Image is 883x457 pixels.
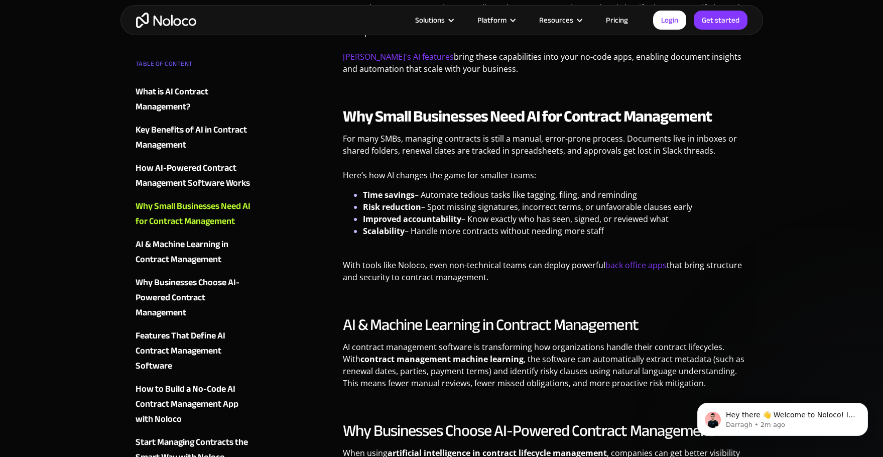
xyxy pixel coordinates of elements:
[343,51,748,82] p: bring these capabilities into your no-code apps, enabling document insights and automation that s...
[343,51,454,62] a: [PERSON_NAME]'s AI features
[136,328,257,374] a: Features That Define AI Contract Management Software
[527,14,593,27] div: Resources
[477,14,507,27] div: Platform
[136,237,257,267] a: AI & Machine Learning in Contract Management
[363,225,405,237] strong: Scalability
[136,56,257,76] div: TABLE OF CONTENT
[343,315,748,335] h2: AI & Machine Learning in Contract Management
[136,13,196,28] a: home
[539,14,573,27] div: Resources
[653,11,686,30] a: Login
[136,84,257,115] a: What is AI Contract Management?
[343,259,748,291] p: With tools like Noloco, even non-technical teams can deploy powerful that bring structure and sec...
[343,101,712,132] strong: Why Small Businesses Need AI for Contract Management
[343,421,748,441] h2: Why Businesses Choose AI-Powered Contract Management
[694,11,747,30] a: Get started
[682,382,883,452] iframe: Intercom notifications message
[403,14,465,27] div: Solutions
[465,14,527,27] div: Platform
[136,199,257,229] a: Why Small Businesses Need AI for Contract Management
[363,201,421,212] strong: Risk reduction
[363,189,415,200] strong: Time savings
[360,354,524,365] strong: contract management machine learning
[363,213,461,224] strong: Improved accountability
[136,275,257,320] a: Why Businesses Choose AI-Powered Contract Management
[415,14,445,27] div: Solutions
[136,123,257,153] a: Key Benefits of AI in Contract Management
[343,133,748,164] p: For many SMBs, managing contracts is still a manual, error-prone process. Documents live in inbox...
[136,161,257,191] a: How AI-Powered Contract Management Software Works
[363,213,748,225] li: – Know exactly who has seen, signed, or reviewed what
[343,169,748,189] p: Here’s how AI changes the game for smaller teams:
[605,260,667,271] a: back office apps
[363,225,748,249] li: – Handle more contracts without needing more staff
[136,382,257,427] a: How to Build a No-Code AI Contract Management App with Noloco
[593,14,641,27] a: Pricing
[343,341,748,397] p: AI contract management software is transforming how organizations handle their contract lifecycle...
[363,189,748,201] li: – Automate tedious tasks like tagging, filing, and reminding
[363,201,748,213] li: – Spot missing signatures, incorrect terms, or unfavorable clauses early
